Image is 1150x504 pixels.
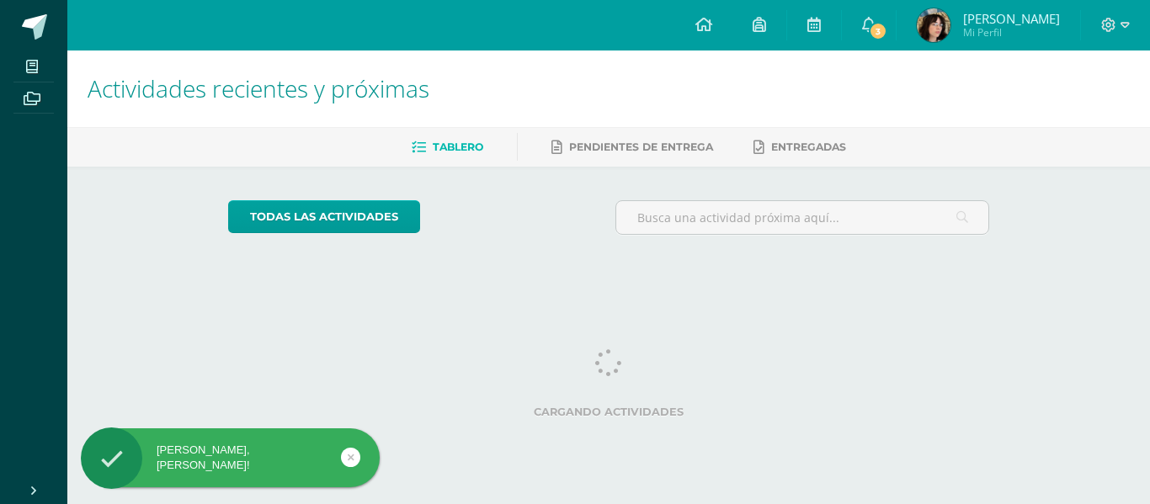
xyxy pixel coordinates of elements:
[433,141,483,153] span: Tablero
[81,443,380,473] div: [PERSON_NAME], [PERSON_NAME]!
[869,22,887,40] span: 3
[569,141,713,153] span: Pendientes de entrega
[616,201,989,234] input: Busca una actividad próxima aquí...
[753,134,846,161] a: Entregadas
[963,25,1060,40] span: Mi Perfil
[551,134,713,161] a: Pendientes de entrega
[228,200,420,233] a: todas las Actividades
[412,134,483,161] a: Tablero
[88,72,429,104] span: Actividades recientes y próximas
[771,141,846,153] span: Entregadas
[917,8,950,42] img: b6ef4143df946817bdea5984daee0ff1.png
[228,406,990,418] label: Cargando actividades
[963,10,1060,27] span: [PERSON_NAME]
